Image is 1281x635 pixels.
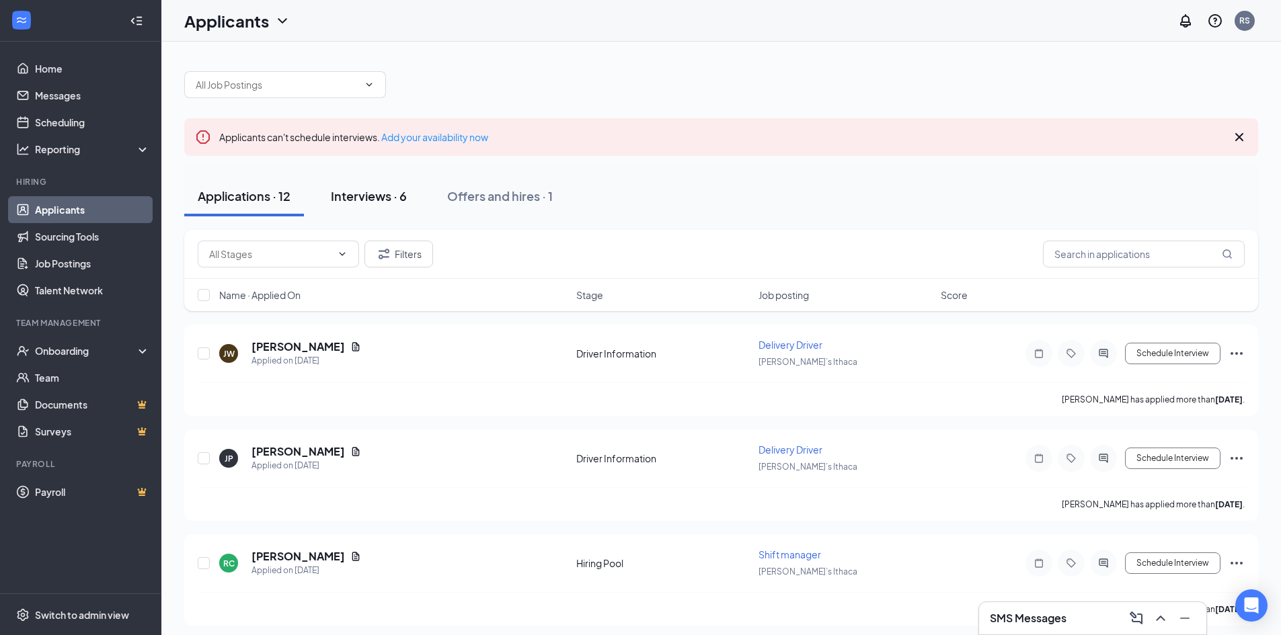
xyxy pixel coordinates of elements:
div: Applications · 12 [198,187,290,204]
svg: Ellipses [1229,345,1245,362]
p: [PERSON_NAME] has applied more than . [1062,394,1245,405]
button: Schedule Interview [1125,343,1220,364]
a: DocumentsCrown [35,391,150,418]
input: Search in applications [1043,241,1245,267]
a: Home [35,55,150,82]
div: Open Intercom Messenger [1235,589,1268,622]
a: Applicants [35,196,150,223]
svg: ChevronUp [1153,610,1169,626]
button: Filter Filters [364,241,433,267]
a: Job Postings [35,250,150,277]
b: [DATE] [1215,499,1243,509]
svg: Ellipses [1229,450,1245,466]
button: ChevronUp [1150,607,1171,629]
a: Talent Network [35,277,150,304]
input: All Stages [209,247,332,261]
div: RC [223,558,235,569]
svg: ActiveChat [1095,453,1112,464]
h1: Applicants [184,9,269,32]
svg: ChevronDown [274,13,290,29]
h3: SMS Messages [990,611,1066,626]
svg: Filter [376,246,392,262]
svg: MagnifyingGlass [1222,249,1233,259]
span: Delivery Driver [759,443,822,456]
a: Add your availability now [381,131,488,143]
div: RS [1239,15,1250,26]
svg: QuestionInfo [1207,13,1223,29]
span: [PERSON_NAME]’s Ithaca [759,462,857,472]
svg: Note [1031,348,1047,359]
svg: ActiveChat [1095,348,1112,359]
svg: Notifications [1177,13,1194,29]
p: [PERSON_NAME] has applied more than . [1062,499,1245,510]
div: JP [225,453,233,464]
b: [DATE] [1215,604,1243,614]
div: Applied on [DATE] [251,564,361,577]
b: [DATE] [1215,394,1243,405]
svg: Tag [1063,558,1079,568]
svg: Note [1031,558,1047,568]
button: Schedule Interview [1125,552,1220,574]
div: Interviews · 6 [331,187,407,204]
h5: [PERSON_NAME] [251,444,345,459]
a: Scheduling [35,109,150,136]
div: JW [223,348,235,359]
button: ComposeMessage [1126,607,1147,629]
button: Minimize [1174,607,1196,629]
div: Hiring [16,176,147,187]
svg: Document [350,341,361,352]
span: Delivery Driver [759,339,822,351]
svg: Tag [1063,453,1079,464]
div: Payroll [16,458,147,470]
svg: Minimize [1177,610,1193,626]
svg: Note [1031,453,1047,464]
span: Applicants can't schedule interviews. [219,131,488,143]
svg: Document [350,551,361,562]
svg: UserCheck [16,344,30,357]
div: Applied on [DATE] [251,354,361,368]
svg: Document [350,446,361,457]
a: SurveysCrown [35,418,150,445]
div: Driver Information [576,452,750,465]
svg: Collapse [130,14,143,28]
span: Name · Applied On [219,288,301,302]
svg: Analysis [16,142,30,156]
input: All Job Postings [196,77,358,92]
button: Schedule Interview [1125,448,1220,469]
span: [PERSON_NAME]’s Ithaca [759,357,857,367]
div: Hiring Pool [576,556,750,570]
div: Team Management [16,317,147,329]
div: Reporting [35,142,151,156]
svg: Tag [1063,348,1079,359]
div: Driver Information [576,347,750,360]
a: PayrollCrown [35,478,150,505]
h5: [PERSON_NAME] [251,549,345,564]
svg: Settings [16,608,30,622]
div: Offers and hires · 1 [447,187,553,204]
svg: WorkstreamLogo [15,13,28,27]
svg: ChevronDown [364,79,375,90]
svg: ComposeMessage [1128,610,1144,626]
span: Shift manager [759,548,821,560]
div: Onboarding [35,344,139,357]
svg: Cross [1231,129,1247,145]
span: Stage [576,288,603,302]
a: Sourcing Tools [35,223,150,250]
svg: ActiveChat [1095,558,1112,568]
svg: Error [195,129,211,145]
svg: ChevronDown [337,249,348,259]
span: Job posting [759,288,809,302]
a: Messages [35,82,150,109]
svg: Ellipses [1229,555,1245,571]
div: Applied on [DATE] [251,459,361,472]
div: Switch to admin view [35,608,129,622]
span: Score [941,288,968,302]
a: Team [35,364,150,391]
span: [PERSON_NAME]’s Ithaca [759,566,857,577]
h5: [PERSON_NAME] [251,339,345,354]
